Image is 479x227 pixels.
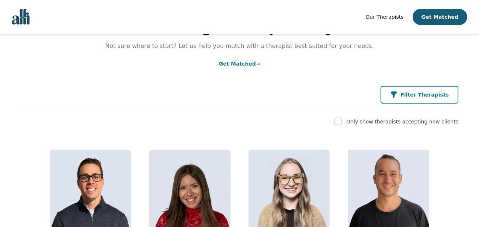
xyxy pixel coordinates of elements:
label: Only show therapists accepting new clients [346,119,458,125]
button: Get Matched [413,9,467,25]
p: Filter Therapists [400,91,449,98]
a: Our Therapists [365,13,403,21]
p: Not sure where to start? Let us help you match with a therapist best suited for your needs. [98,42,381,50]
img: alli logo [12,9,29,25]
span: Our Therapists [365,14,403,20]
button: Filter Therapists [381,86,458,104]
span: → [256,61,260,67]
a: Get Matched [219,61,260,67]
